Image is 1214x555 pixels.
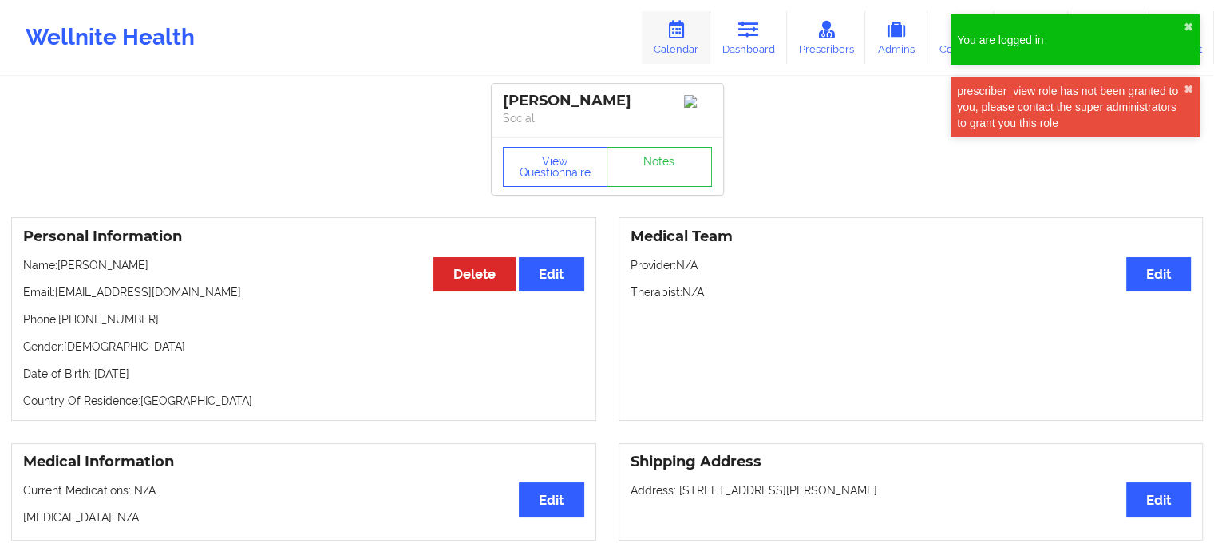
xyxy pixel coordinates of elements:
p: Social [503,110,712,126]
button: View Questionnaire [503,147,608,187]
button: Edit [519,482,583,517]
h3: Medical Information [23,453,584,471]
button: close [1184,21,1193,34]
a: Notes [607,147,712,187]
p: [MEDICAL_DATA]: N/A [23,509,584,525]
a: Calendar [642,11,710,64]
h3: Personal Information [23,228,584,246]
button: Edit [1126,482,1191,517]
a: Admins [865,11,927,64]
h3: Medical Team [631,228,1192,246]
p: Country Of Residence: [GEOGRAPHIC_DATA] [23,393,584,409]
img: Image%2Fplaceholer-image.png [684,95,712,108]
a: Dashboard [710,11,787,64]
p: Date of Birth: [DATE] [23,366,584,382]
div: [PERSON_NAME] [503,92,712,110]
p: Name: [PERSON_NAME] [23,257,584,273]
div: You are logged in [957,32,1184,48]
button: Delete [433,257,516,291]
h3: Shipping Address [631,453,1192,471]
button: Edit [1126,257,1191,291]
a: Prescribers [787,11,866,64]
div: prescriber_view role has not been granted to you, please contact the super administrators to gran... [957,83,1184,131]
button: Edit [519,257,583,291]
p: Address: [STREET_ADDRESS][PERSON_NAME] [631,482,1192,498]
button: close [1184,83,1193,96]
p: Current Medications: N/A [23,482,584,498]
p: Email: [EMAIL_ADDRESS][DOMAIN_NAME] [23,284,584,300]
p: Phone: [PHONE_NUMBER] [23,311,584,327]
a: Coaches [927,11,994,64]
p: Provider: N/A [631,257,1192,273]
p: Gender: [DEMOGRAPHIC_DATA] [23,339,584,355]
p: Therapist: N/A [631,284,1192,300]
